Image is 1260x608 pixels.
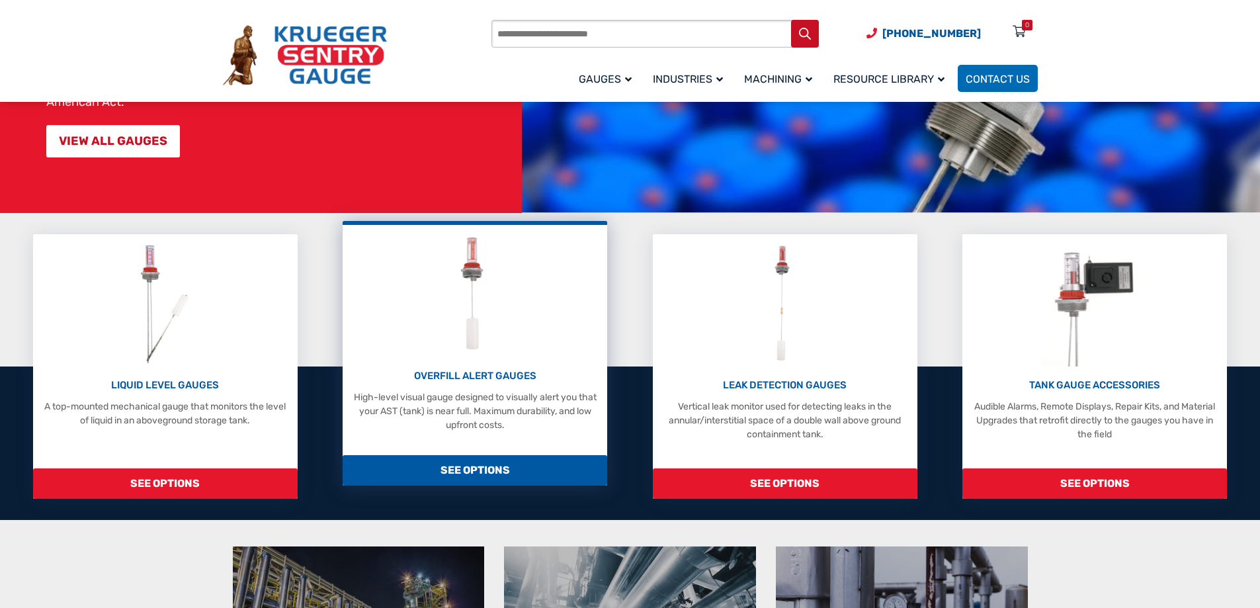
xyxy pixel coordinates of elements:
a: VIEW ALL GAUGES [46,125,180,157]
a: Leak Detection Gauges LEAK DETECTION GAUGES Vertical leak monitor used for detecting leaks in the... [653,234,917,499]
img: Tank Gauge Accessories [1042,241,1148,367]
p: Audible Alarms, Remote Displays, Repair Kits, and Material Upgrades that retrofit directly to the... [969,400,1220,441]
a: Contact Us [958,65,1038,92]
p: High-level visual gauge designed to visually alert you that your AST (tank) is near full. Maximum... [349,390,601,432]
span: [PHONE_NUMBER] [882,27,981,40]
p: Vertical leak monitor used for detecting leaks in the annular/interstitial space of a double wall... [659,400,911,441]
a: Industries [645,63,736,94]
p: TANK GAUGE ACCESSORIES [969,378,1220,393]
a: Liquid Level Gauges LIQUID LEVEL GAUGES A top-mounted mechanical gauge that monitors the level of... [33,234,298,499]
img: Leak Detection Gauges [759,241,811,367]
img: Krueger Sentry Gauge [223,25,387,86]
a: Tank Gauge Accessories TANK GAUGE ACCESSORIES Audible Alarms, Remote Displays, Repair Kits, and M... [962,234,1227,499]
div: 0 [1025,20,1029,30]
span: Machining [744,73,812,85]
span: Industries [653,73,723,85]
span: Gauges [579,73,632,85]
p: LEAK DETECTION GAUGES [659,378,911,393]
img: Liquid Level Gauges [130,241,200,367]
span: Contact Us [966,73,1030,85]
a: Gauges [571,63,645,94]
p: A top-mounted mechanical gauge that monitors the level of liquid in an aboveground storage tank. [40,400,291,427]
a: Overfill Alert Gauges OVERFILL ALERT GAUGES High-level visual gauge designed to visually alert yo... [343,221,607,486]
p: LIQUID LEVEL GAUGES [40,378,291,393]
a: Machining [736,63,825,94]
span: SEE OPTIONS [343,455,607,486]
span: Resource Library [833,73,945,85]
span: SEE OPTIONS [653,468,917,499]
a: Resource Library [825,63,958,94]
span: SEE OPTIONS [962,468,1227,499]
p: At Krueger Sentry Gauge, for over 75 years we have manufactured over three million liquid-level g... [46,29,515,109]
span: SEE OPTIONS [33,468,298,499]
img: Overfill Alert Gauges [446,232,505,357]
p: OVERFILL ALERT GAUGES [349,369,601,384]
a: Phone Number (920) 434-8860 [866,25,981,42]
